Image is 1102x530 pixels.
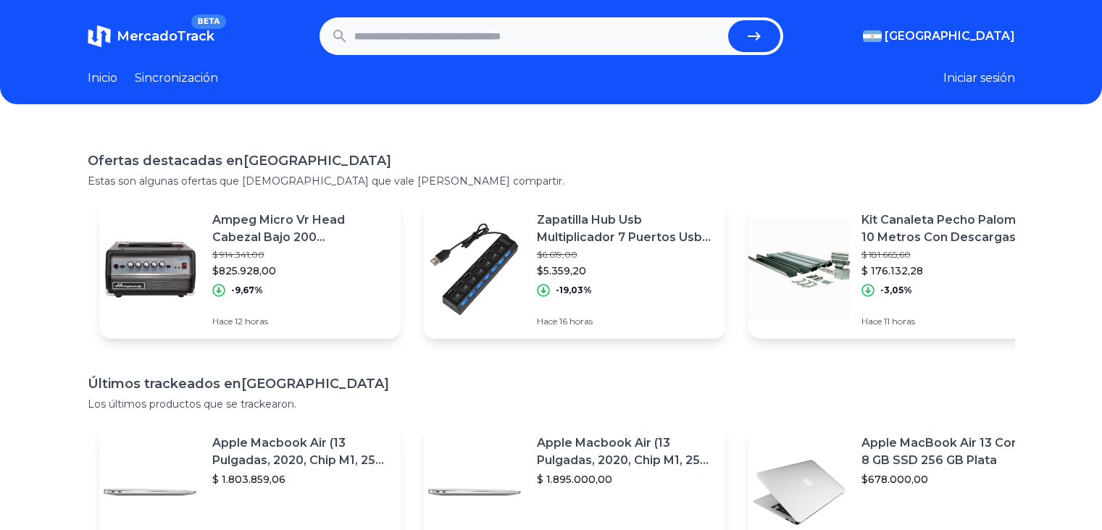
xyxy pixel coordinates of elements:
font: -19,03% [556,285,592,295]
font: 11 horas [884,316,915,327]
font: BETA [197,17,220,26]
img: MercadoTrack [88,25,111,48]
font: Sincronización [135,71,218,85]
a: Imagen destacadaAmpeg Micro Vr Head Cabezal Bajo 200 [PERSON_NAME] Mosfet$ 914.341,00$825.928,00-... [99,200,401,339]
a: Imagen destacadaKit Canaleta Pecho Paloma 10 Metros Con Descargas Completa$ 181.665,60$ 176.132,2... [748,200,1050,339]
font: Inicio [88,71,117,85]
font: $5.359,20 [537,264,586,277]
font: $ 1.803.859,06 [212,473,285,486]
font: -9,67% [231,285,263,295]
font: 16 horas [559,316,593,327]
font: Hace [861,316,882,327]
font: [GEOGRAPHIC_DATA] [241,376,389,392]
a: Inicio [88,70,117,87]
font: $678.000,00 [861,473,928,486]
font: Últimos trackeados en [88,376,241,392]
font: -3,05% [880,285,912,295]
font: Los últimos productos que se trackearon. [88,397,296,411]
font: 12 horas [235,316,268,327]
font: MercadoTrack [117,28,214,44]
font: Ofertas destacadas en [88,153,243,169]
font: $ 1.895.000,00 [537,473,612,486]
font: Apple Macbook Air (13 Pulgadas, 2020, Chip M1, 256 Gb De Ssd, 8 Gb De Ram) - Plata [537,436,709,502]
font: Hace [212,316,233,327]
font: $6.619,00 [537,249,577,260]
button: Iniciar sesión [943,70,1015,87]
font: Estas son algunas ofertas que [DEMOGRAPHIC_DATA] que vale [PERSON_NAME] compartir. [88,174,564,188]
font: Ampeg Micro Vr Head Cabezal Bajo 200 [PERSON_NAME] Mosfet [212,213,361,261]
button: [GEOGRAPHIC_DATA] [863,28,1015,45]
font: Zapatilla Hub Usb Multiplicador 7 Puertos Usb 2.0 Switch Ind [537,213,711,261]
font: Apple Macbook Air (13 Pulgadas, 2020, Chip M1, 256 Gb De Ssd, 8 Gb De Ram) - Plata [212,436,384,502]
font: Apple MacBook Air 13 Core I5 ​​8 GB SSD 256 GB Plata [861,436,1038,467]
font: Iniciar sesión [943,71,1015,85]
font: $ 914.341,00 [212,249,264,260]
font: $ 176.132,28 [861,264,923,277]
font: [GEOGRAPHIC_DATA] [243,153,391,169]
img: Imagen destacada [748,219,850,320]
font: $825.928,00 [212,264,276,277]
a: MercadoTrackBETA [88,25,214,48]
font: Kit Canaleta Pecho Paloma 10 Metros Con Descargas Completa [861,213,1024,261]
font: Hace [537,316,557,327]
a: Imagen destacadaZapatilla Hub Usb Multiplicador 7 Puertos Usb 2.0 Switch Ind$6.619,00$5.359,20-19... [424,200,725,339]
img: Imagen destacada [99,219,201,320]
img: Argentina [863,30,882,42]
font: $ 181.665,60 [861,249,911,260]
font: [GEOGRAPHIC_DATA] [885,29,1015,43]
a: Sincronización [135,70,218,87]
img: Imagen destacada [424,219,525,320]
